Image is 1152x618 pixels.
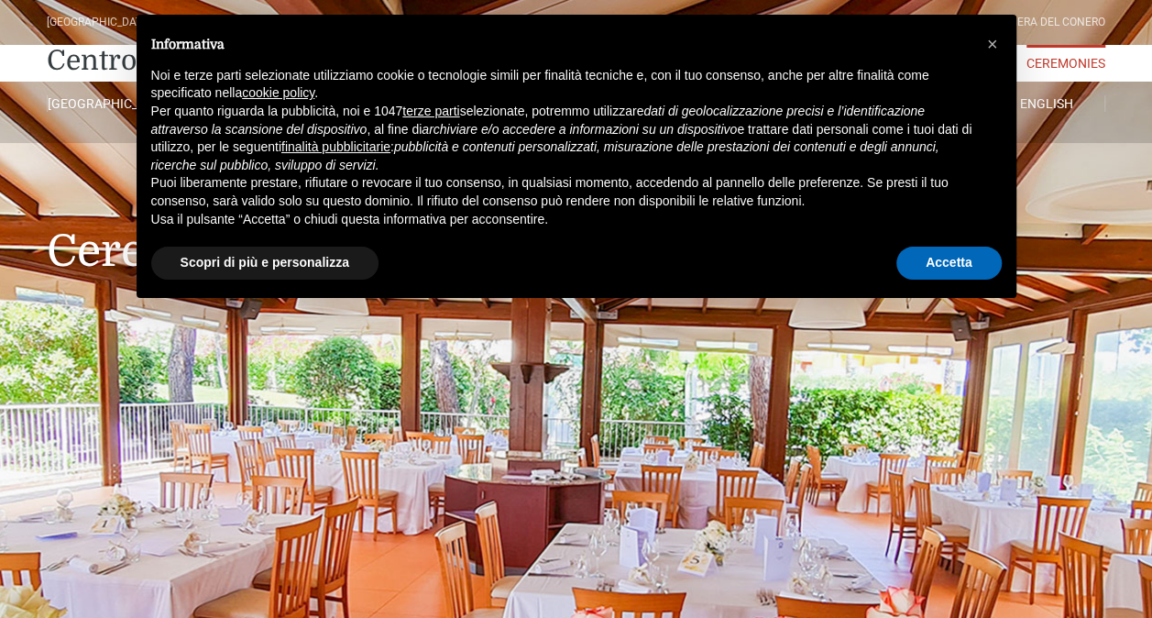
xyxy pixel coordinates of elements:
span: × [987,34,998,54]
em: archiviare e/o accedere a informazioni su un dispositivo [422,122,737,137]
a: Centro Vacanze De Angelis [47,42,400,79]
div: [GEOGRAPHIC_DATA] [47,14,152,31]
h2: Informativa [151,37,972,52]
p: Puoi liberamente prestare, rifiutare o revocare il tuo consenso, in qualsiasi momento, accedendo ... [151,174,972,210]
h1: Ceremonies [47,143,1105,304]
a: English [988,95,1105,112]
p: Noi e terze parti selezionate utilizziamo cookie o tecnologie simili per finalità tecniche e, con... [151,67,972,103]
button: Scopri di più e personalizza [151,247,379,280]
button: terze parti [402,103,459,121]
a: [GEOGRAPHIC_DATA] [47,95,164,112]
a: cookie policy [242,85,314,100]
button: Accetta [896,247,1002,280]
a: Ceremonies [1026,45,1105,82]
div: Riviera Del Conero [998,14,1105,31]
button: Chiudi questa informativa [978,29,1007,59]
em: pubblicità e contenuti personalizzati, misurazione delle prestazioni dei contenuti e degli annunc... [151,139,939,172]
p: Per quanto riguarda la pubblicità, noi e 1047 selezionate, potremmo utilizzare , al fine di e tra... [151,103,972,174]
span: English [1019,96,1072,111]
button: finalità pubblicitarie [281,138,390,157]
em: dati di geolocalizzazione precisi e l’identificazione attraverso la scansione del dispositivo [151,104,925,137]
p: Usa il pulsante “Accetta” o chiudi questa informativa per acconsentire. [151,211,972,229]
